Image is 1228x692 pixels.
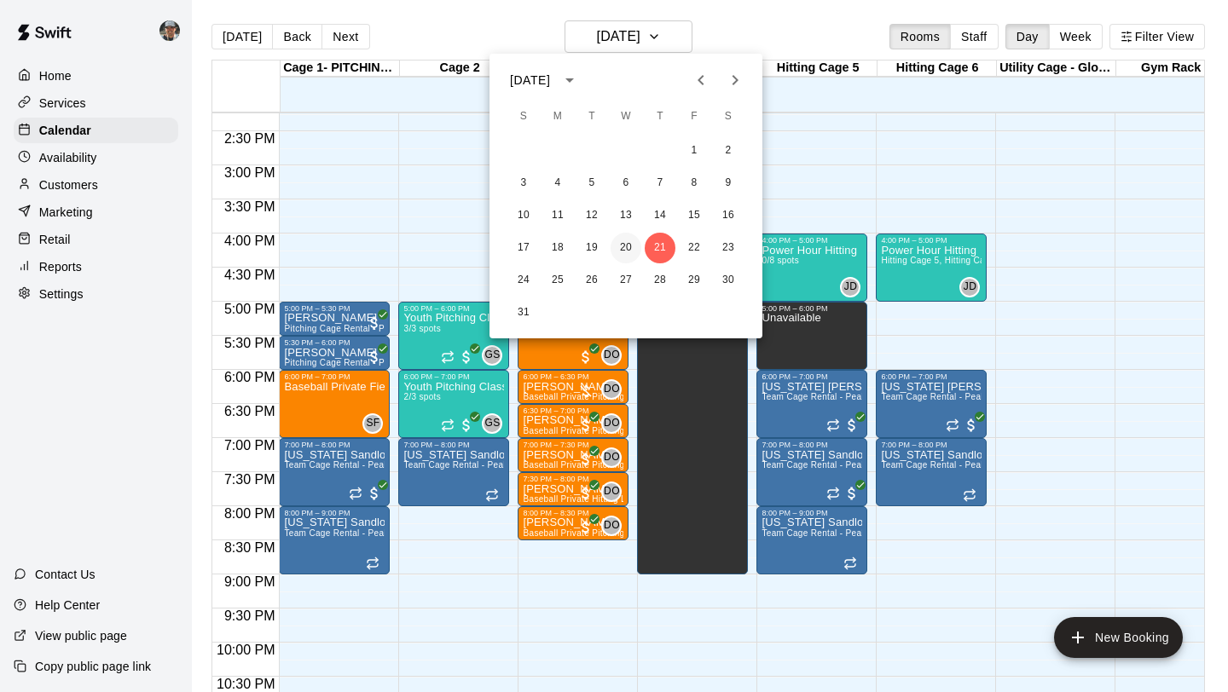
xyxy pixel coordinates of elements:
[508,297,539,328] button: 31
[645,200,675,231] button: 14
[508,265,539,296] button: 24
[611,100,641,134] span: Wednesday
[679,233,710,263] button: 22
[508,168,539,199] button: 3
[645,265,675,296] button: 28
[611,200,641,231] button: 13
[679,168,710,199] button: 8
[679,265,710,296] button: 29
[713,100,744,134] span: Saturday
[611,168,641,199] button: 6
[542,100,573,134] span: Monday
[611,265,641,296] button: 27
[576,265,607,296] button: 26
[713,136,744,166] button: 2
[645,233,675,263] button: 21
[679,200,710,231] button: 15
[679,136,710,166] button: 1
[576,200,607,231] button: 12
[508,100,539,134] span: Sunday
[713,168,744,199] button: 9
[576,100,607,134] span: Tuesday
[542,200,573,231] button: 11
[679,100,710,134] span: Friday
[542,233,573,263] button: 18
[510,72,550,89] div: [DATE]
[713,233,744,263] button: 23
[576,168,607,199] button: 5
[555,66,584,95] button: calendar view is open, switch to year view
[542,265,573,296] button: 25
[684,63,718,97] button: Previous month
[576,233,607,263] button: 19
[542,168,573,199] button: 4
[508,233,539,263] button: 17
[713,200,744,231] button: 16
[713,265,744,296] button: 30
[718,63,752,97] button: Next month
[611,233,641,263] button: 20
[645,168,675,199] button: 7
[508,200,539,231] button: 10
[645,100,675,134] span: Thursday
